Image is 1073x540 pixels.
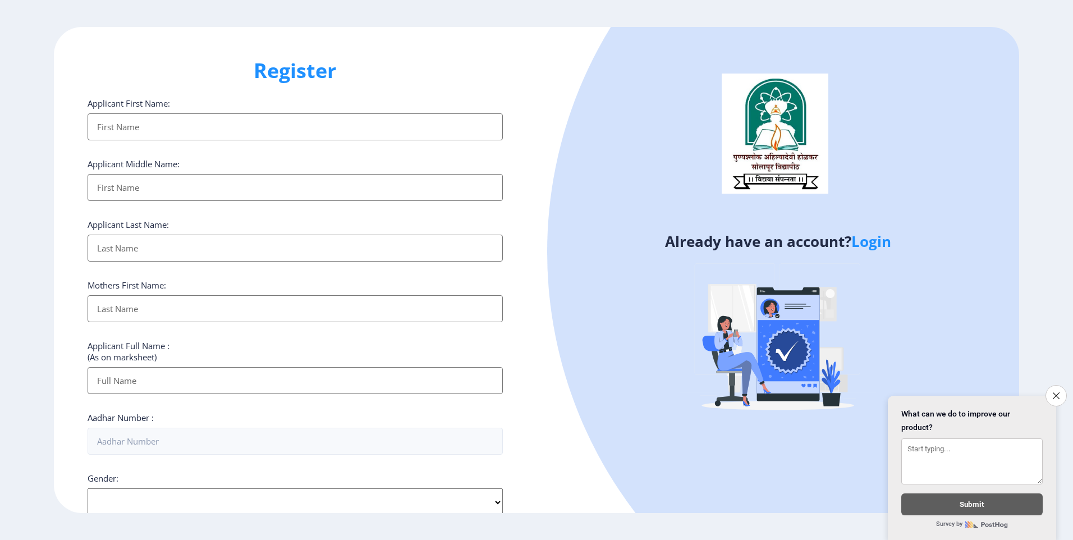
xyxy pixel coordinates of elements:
[88,340,169,363] label: Applicant Full Name : (As on marksheet)
[88,412,154,423] label: Aadhar Number :
[851,231,891,251] a: Login
[88,219,169,230] label: Applicant Last Name:
[88,174,503,201] input: First Name
[88,98,170,109] label: Applicant First Name:
[680,242,876,438] img: Verified-rafiki.svg
[88,113,503,140] input: First Name
[545,232,1011,250] h4: Already have an account?
[88,367,503,394] input: Full Name
[722,74,828,194] img: logo
[88,473,118,484] label: Gender:
[88,295,503,322] input: Last Name
[88,235,503,262] input: Last Name
[88,428,503,455] input: Aadhar Number
[88,280,166,291] label: Mothers First Name:
[88,57,503,84] h1: Register
[88,158,180,170] label: Applicant Middle Name:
